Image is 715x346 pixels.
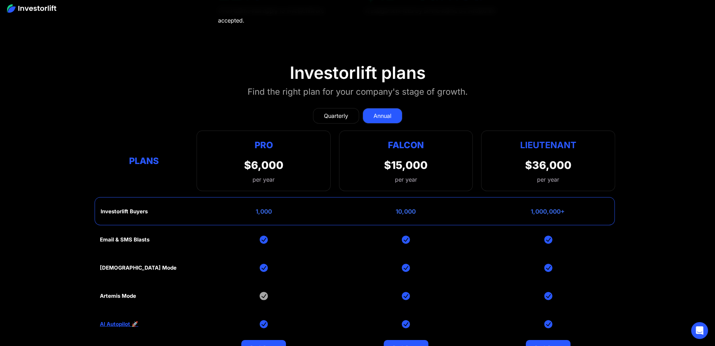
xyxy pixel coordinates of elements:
[244,138,283,152] div: Pro
[100,154,188,168] div: Plans
[101,208,148,215] div: Investorlift Buyers
[100,265,177,271] div: [DEMOGRAPHIC_DATA] Mode
[100,321,138,327] a: AI Autopilot 🚀
[520,140,576,150] strong: Lieutenant
[100,293,136,299] div: Artemis Mode
[244,175,283,184] div: per year
[374,112,391,120] div: Annual
[691,322,708,339] div: Open Intercom Messenger
[395,175,417,184] div: per year
[256,208,272,215] div: 1,000
[384,159,428,171] div: $15,000
[100,237,149,243] div: Email & SMS Blasts
[290,63,426,83] div: Investorlift plans
[525,159,572,171] div: $36,000
[248,86,468,98] div: Find the right plan for your company's stage of growth.
[324,112,348,120] div: Quarterly
[396,208,416,215] div: 10,000
[537,175,559,184] div: per year
[531,208,565,215] div: 1,000,000+
[388,138,424,152] div: Falcon
[244,159,283,171] div: $6,000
